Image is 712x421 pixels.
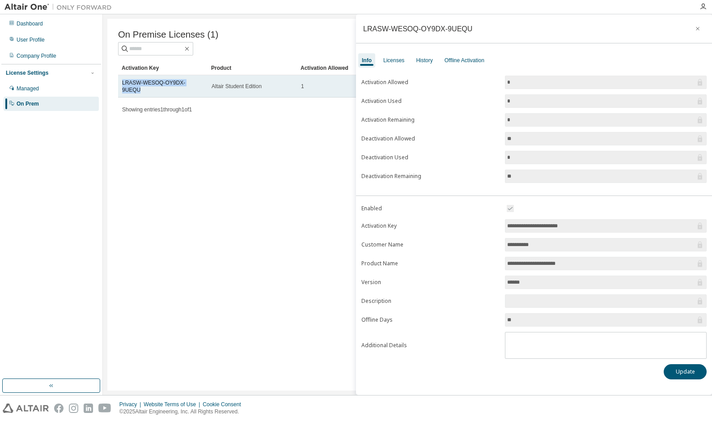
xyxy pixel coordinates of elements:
[361,205,500,212] label: Enabled
[144,401,203,408] div: Website Terms of Use
[203,401,246,408] div: Cookie Consent
[383,57,404,64] div: Licenses
[361,342,500,349] label: Additional Details
[211,61,293,75] div: Product
[361,173,500,180] label: Deactivation Remaining
[361,298,500,305] label: Description
[361,260,500,267] label: Product Name
[301,61,383,75] div: Activation Allowed
[119,401,144,408] div: Privacy
[6,69,48,77] div: License Settings
[17,85,39,92] div: Managed
[17,52,56,60] div: Company Profile
[445,57,484,64] div: Offline Activation
[361,154,500,161] label: Deactivation Used
[122,106,192,113] span: Showing entries 1 through 1 of 1
[416,57,432,64] div: History
[54,404,64,413] img: facebook.svg
[17,36,45,43] div: User Profile
[4,3,116,12] img: Altair One
[301,83,304,90] span: 1
[122,61,204,75] div: Activation Key
[361,222,500,230] label: Activation Key
[361,279,500,286] label: Version
[84,404,93,413] img: linkedin.svg
[362,57,372,64] div: Info
[361,116,500,123] label: Activation Remaining
[361,241,500,248] label: Customer Name
[98,404,111,413] img: youtube.svg
[122,80,185,93] a: LRASW-WESOQ-OY9DX-9UEQU
[118,30,218,40] span: On Premise Licenses (1)
[212,83,262,90] span: Altair Student Edition
[69,404,78,413] img: instagram.svg
[17,100,39,107] div: On Prem
[17,20,43,27] div: Dashboard
[363,25,473,32] div: LRASW-WESOQ-OY9DX-9UEQU
[119,408,246,416] p: © 2025 Altair Engineering, Inc. All Rights Reserved.
[3,404,49,413] img: altair_logo.svg
[361,98,500,105] label: Activation Used
[361,316,500,323] label: Offline Days
[664,364,707,379] button: Update
[361,79,500,86] label: Activation Allowed
[361,135,500,142] label: Deactivation Allowed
